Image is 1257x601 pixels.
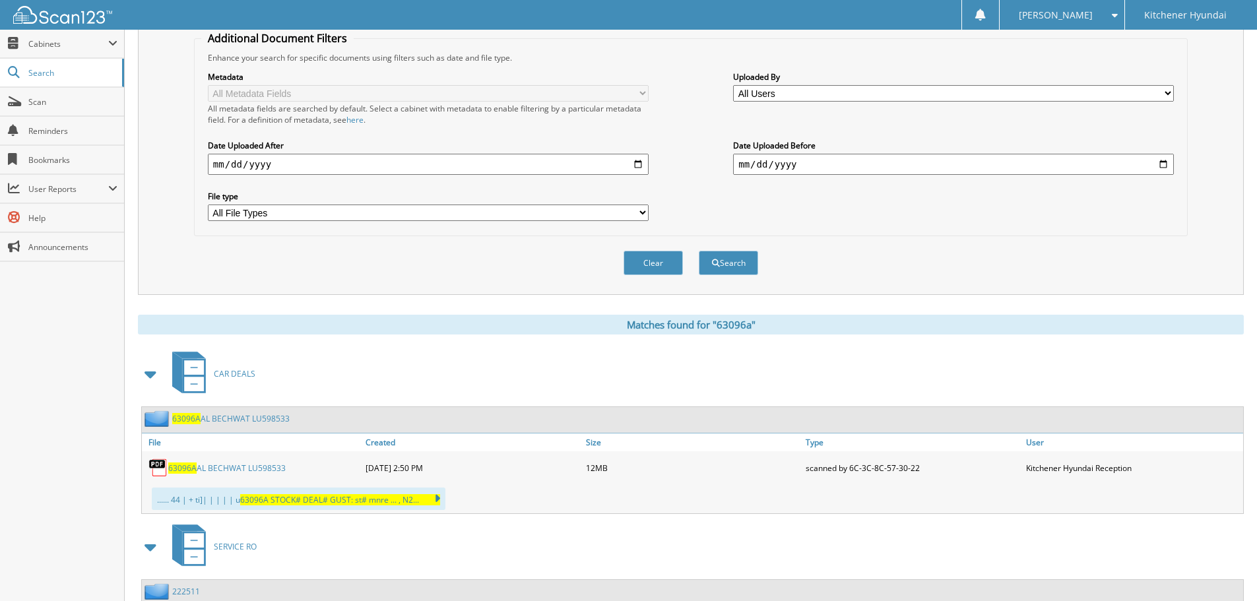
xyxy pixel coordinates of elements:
div: Kitchener Hyundai Reception [1023,455,1243,481]
a: here [346,114,364,125]
div: Enhance your search for specific documents using filters such as date and file type. [201,52,1180,63]
input: end [733,154,1174,175]
a: File [142,433,362,451]
div: 12MB [583,455,803,481]
label: File type [208,191,649,202]
input: start [208,154,649,175]
span: Bookmarks [28,154,117,166]
span: 63096A [168,462,197,474]
span: Scan [28,96,117,108]
button: Search [699,251,758,275]
span: Help [28,212,117,224]
r: 63096A STOCK# DEAL# GUST: st# mnre ... , N2... [240,494,440,505]
div: Matches found for "63096a" [138,315,1244,334]
button: Clear [624,251,683,275]
a: Size [583,433,803,451]
a: 63096AAL BECHWAT LU598533 [168,462,286,474]
span: CAR DEALS [214,368,255,379]
div: ...... 44 | + ti]| | | | | u [152,488,445,510]
img: scan123-logo-white.svg [13,6,112,24]
span: Reminders [28,125,117,137]
label: Metadata [208,71,649,82]
a: 63096AAL BECHWAT LU598533 [172,413,290,424]
span: Cabinets [28,38,108,49]
img: folder2.png [145,583,172,600]
span: Kitchener Hyundai [1144,11,1227,19]
div: scanned by 6C-3C-8C-57-30-22 [802,455,1023,481]
img: folder2.png [145,410,172,427]
span: SERVICE RO [214,541,257,552]
img: PDF.png [148,458,168,478]
span: 63096A [172,413,201,424]
span: [PERSON_NAME] [1019,11,1093,19]
span: Search [28,67,115,79]
a: 222511 [172,586,200,597]
div: All metadata fields are searched by default. Select a cabinet with metadata to enable filtering b... [208,103,649,125]
a: User [1023,433,1243,451]
div: [DATE] 2:50 PM [362,455,583,481]
legend: Additional Document Filters [201,31,354,46]
a: Type [802,433,1023,451]
span: User Reports [28,183,108,195]
a: CAR DEALS [164,348,255,400]
label: Date Uploaded After [208,140,649,151]
a: SERVICE RO [164,521,257,573]
label: Date Uploaded Before [733,140,1174,151]
a: Created [362,433,583,451]
iframe: Chat Widget [1191,538,1257,601]
label: Uploaded By [733,71,1174,82]
span: Announcements [28,241,117,253]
